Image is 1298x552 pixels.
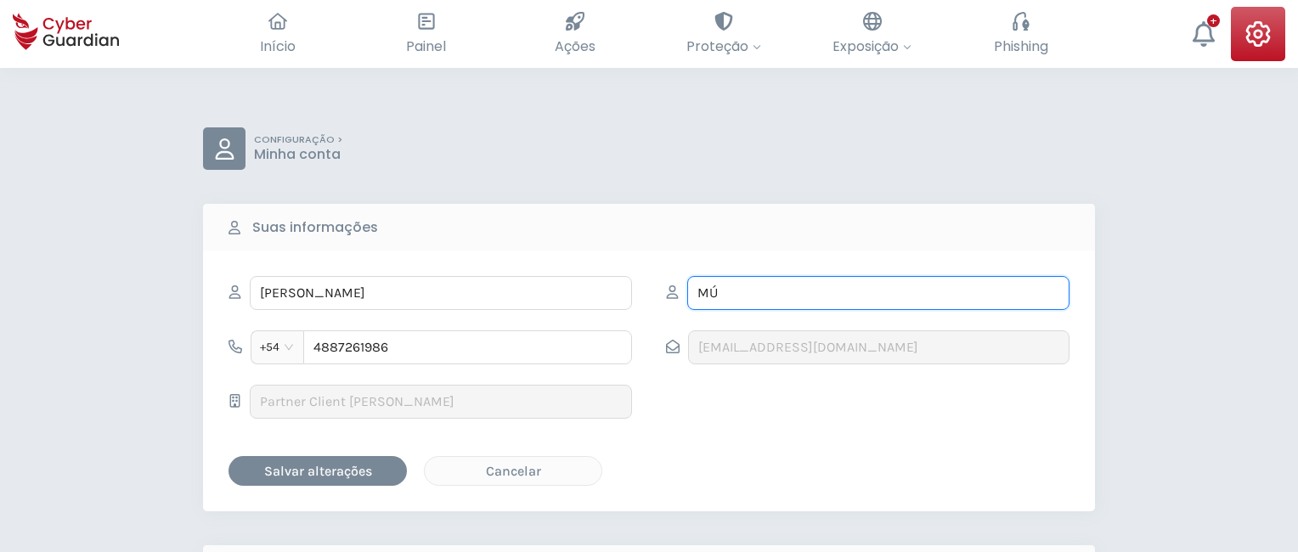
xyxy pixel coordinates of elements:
button: Salvar alterações [229,456,407,486]
button: Exposição [798,7,946,61]
button: Proteção [649,7,798,61]
div: Cancelar [437,460,589,482]
button: Início [203,7,352,61]
span: +54 [260,335,295,360]
div: + [1207,14,1220,27]
p: CONFIGURAÇÃO > [254,134,342,146]
button: Phishing [946,7,1095,61]
span: Início [260,36,296,57]
p: Minha conta [254,146,342,163]
span: Exposição [832,36,911,57]
button: Cancelar [424,456,602,486]
button: Ações [500,7,649,61]
div: Salvar alterações [241,460,394,482]
span: Phishing [994,36,1048,57]
span: Painel [406,36,446,57]
button: Painel [352,7,500,61]
span: Ações [555,36,595,57]
b: Suas informações [252,217,378,238]
span: Proteção [686,36,761,57]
